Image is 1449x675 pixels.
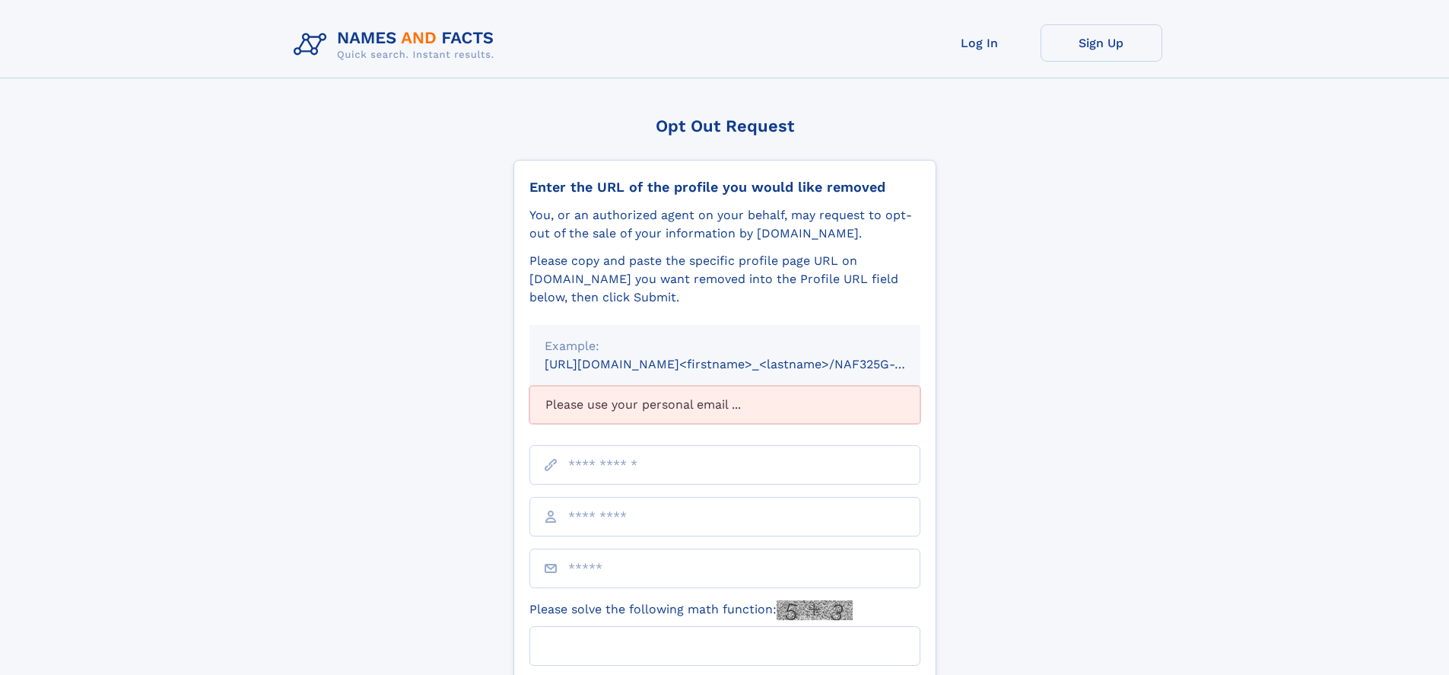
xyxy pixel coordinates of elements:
label: Please solve the following math function: [529,600,853,620]
div: You, or an authorized agent on your behalf, may request to opt-out of the sale of your informatio... [529,206,920,243]
div: Example: [545,337,905,355]
small: [URL][DOMAIN_NAME]<firstname>_<lastname>/NAF325G-xxxxxxxx [545,357,949,371]
div: Opt Out Request [513,116,936,135]
a: Sign Up [1041,24,1162,62]
div: Please copy and paste the specific profile page URL on [DOMAIN_NAME] you want removed into the Pr... [529,252,920,307]
a: Log In [919,24,1041,62]
div: Please use your personal email ... [529,386,920,424]
div: Enter the URL of the profile you would like removed [529,179,920,196]
img: Logo Names and Facts [288,24,507,65]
